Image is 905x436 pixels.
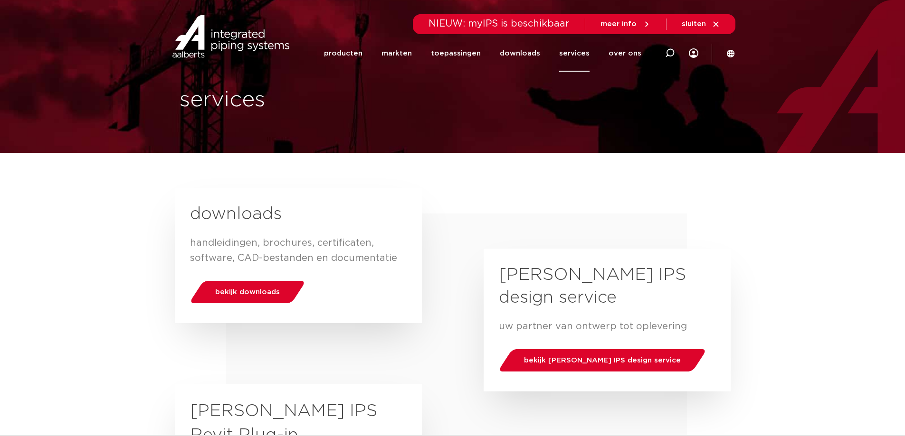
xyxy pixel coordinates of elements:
[499,322,687,331] span: uw partner van ontwerp tot oplevering
[431,35,481,72] a: toepassingen
[609,35,641,72] a: over ons
[215,288,280,296] span: bekijk downloads
[524,357,681,364] span: bekijk [PERSON_NAME] IPS design service
[682,20,706,28] span: sluiten
[600,20,651,28] a: meer info
[190,238,397,263] span: handleidingen, brochures, certificaten, software, CAD-bestanden en documentatie
[600,20,637,28] span: meer info
[499,264,715,309] h2: [PERSON_NAME] IPS design service
[324,35,641,72] nav: Menu
[324,35,362,72] a: producten
[682,20,720,28] a: sluiten
[484,249,731,391] a: [PERSON_NAME] IPS design service uw partner van ontwerp tot opleveringbekijk [PERSON_NAME] IPS de...
[559,35,590,72] a: services
[175,188,422,323] a: downloads handleidingen, brochures, certificaten, software, CAD-bestanden en documentatiebekijk d...
[190,203,407,226] h2: downloads
[381,35,412,72] a: markten
[180,85,448,115] h1: services
[429,19,570,28] span: NIEUW: myIPS is beschikbaar
[500,35,540,72] a: downloads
